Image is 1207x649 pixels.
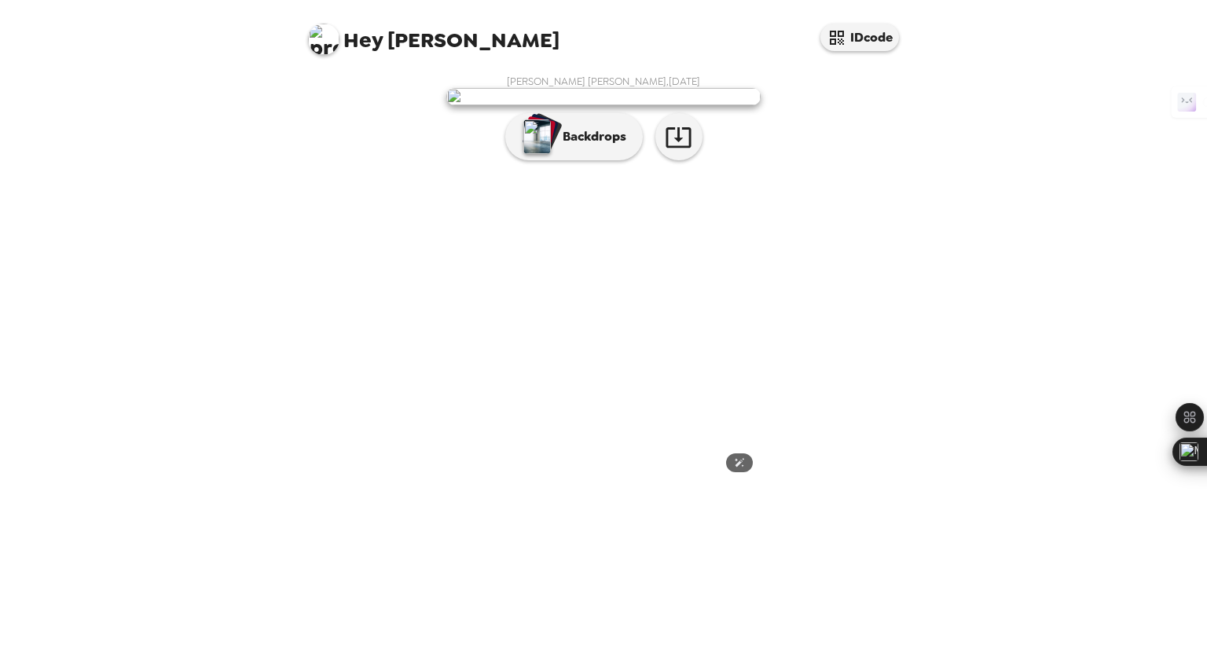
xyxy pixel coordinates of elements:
span: Hey [343,26,383,54]
button: Backdrops [505,113,643,160]
img: profile pic [308,24,339,55]
span: [PERSON_NAME] [PERSON_NAME] , [DATE] [507,75,700,88]
img: user [446,88,761,105]
button: IDcode [820,24,899,51]
span: [PERSON_NAME] [308,16,559,51]
p: Backdrops [555,127,626,146]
